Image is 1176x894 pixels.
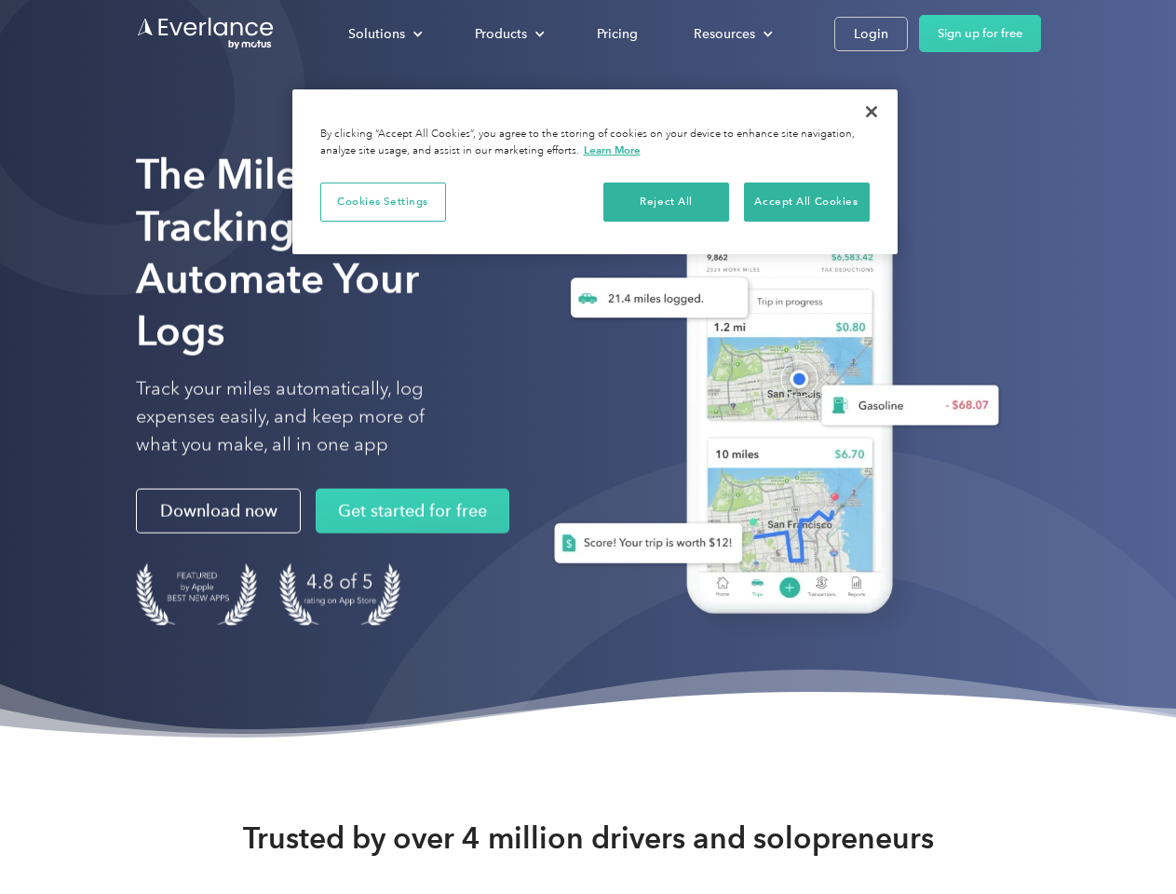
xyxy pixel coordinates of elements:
div: By clicking “Accept All Cookies”, you agree to the storing of cookies on your device to enhance s... [320,127,870,159]
div: Privacy [292,89,898,254]
div: Products [475,22,527,46]
img: Badge for Featured by Apple Best New Apps [136,563,257,626]
div: Resources [675,18,788,50]
div: Solutions [330,18,438,50]
div: Solutions [348,22,405,46]
a: Login [834,17,908,51]
button: Reject All [603,183,729,222]
strong: Trusted by over 4 million drivers and solopreneurs [243,819,934,857]
div: Pricing [597,22,638,46]
div: Resources [694,22,755,46]
img: 4.9 out of 5 stars on the app store [279,563,400,626]
div: Products [456,18,560,50]
button: Close [851,91,892,132]
a: Go to homepage [136,16,276,51]
div: Login [854,22,888,46]
a: More information about your privacy, opens in a new tab [584,143,641,156]
div: Cookie banner [292,89,898,254]
a: Pricing [578,18,656,50]
img: Everlance, mileage tracker app, expense tracking app [524,177,1014,642]
button: Accept All Cookies [744,183,870,222]
p: Track your miles automatically, log expenses easily, and keep more of what you make, all in one app [136,375,468,459]
button: Cookies Settings [320,183,446,222]
a: Sign up for free [919,15,1041,52]
a: Get started for free [316,489,509,534]
a: Download now [136,489,301,534]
